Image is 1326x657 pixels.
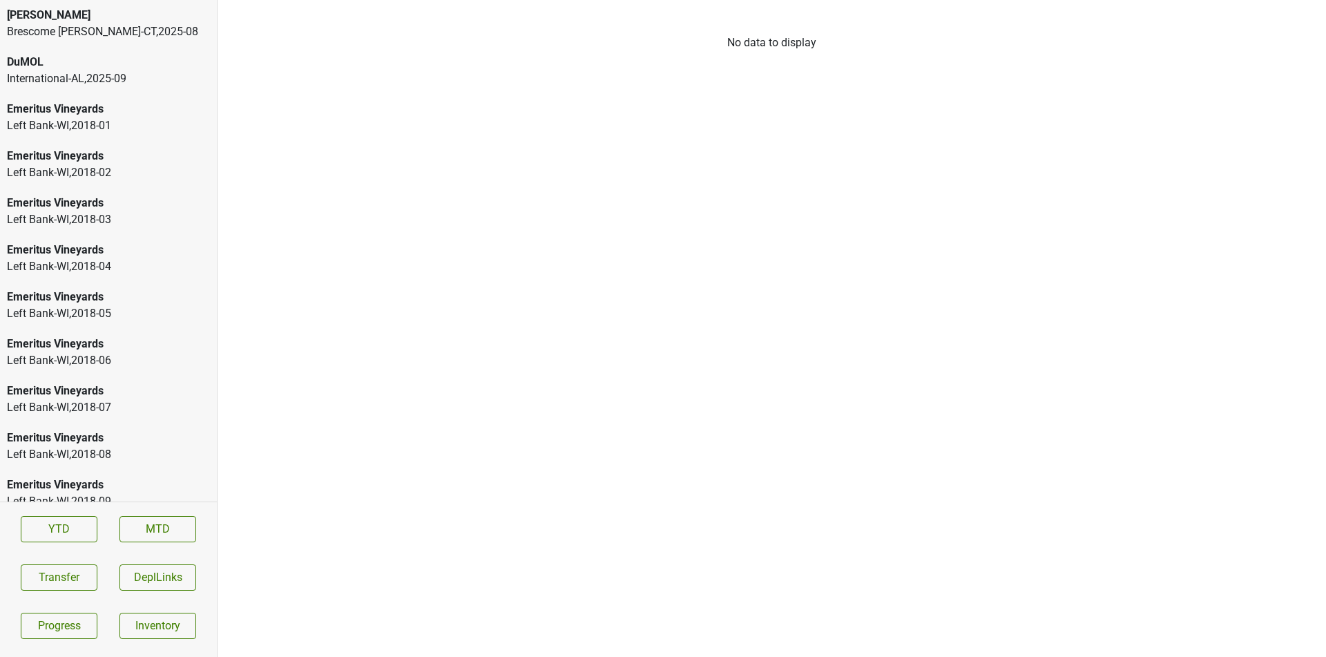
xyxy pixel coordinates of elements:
a: MTD [119,516,196,542]
div: Emeritus Vineyards [7,289,210,305]
div: Left Bank-WI , 2018 - 08 [7,446,210,463]
div: Emeritus Vineyards [7,195,210,211]
div: [PERSON_NAME] [7,7,210,23]
div: Emeritus Vineyards [7,101,210,117]
div: Left Bank-WI , 2018 - 04 [7,258,210,275]
button: DeplLinks [119,564,196,591]
div: Left Bank-WI , 2018 - 07 [7,399,210,416]
div: Emeritus Vineyards [7,477,210,493]
div: Left Bank-WI , 2018 - 02 [7,164,210,181]
div: Left Bank-WI , 2018 - 01 [7,117,210,134]
div: Left Bank-WI , 2018 - 06 [7,352,210,369]
button: Transfer [21,564,97,591]
div: Emeritus Vineyards [7,148,210,164]
div: Emeritus Vineyards [7,430,210,446]
div: Emeritus Vineyards [7,336,210,352]
div: Left Bank-WI , 2018 - 05 [7,305,210,322]
div: Brescome [PERSON_NAME]-CT , 2025 - 08 [7,23,210,40]
div: International-AL , 2025 - 09 [7,70,210,87]
div: Left Bank-WI , 2018 - 03 [7,211,210,228]
div: Emeritus Vineyards [7,242,210,258]
div: DuMOL [7,54,210,70]
div: Emeritus Vineyards [7,383,210,399]
a: Progress [21,613,97,639]
div: No data to display [218,35,1326,51]
a: Inventory [119,613,196,639]
a: YTD [21,516,97,542]
div: Left Bank-WI , 2018 - 09 [7,493,210,510]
